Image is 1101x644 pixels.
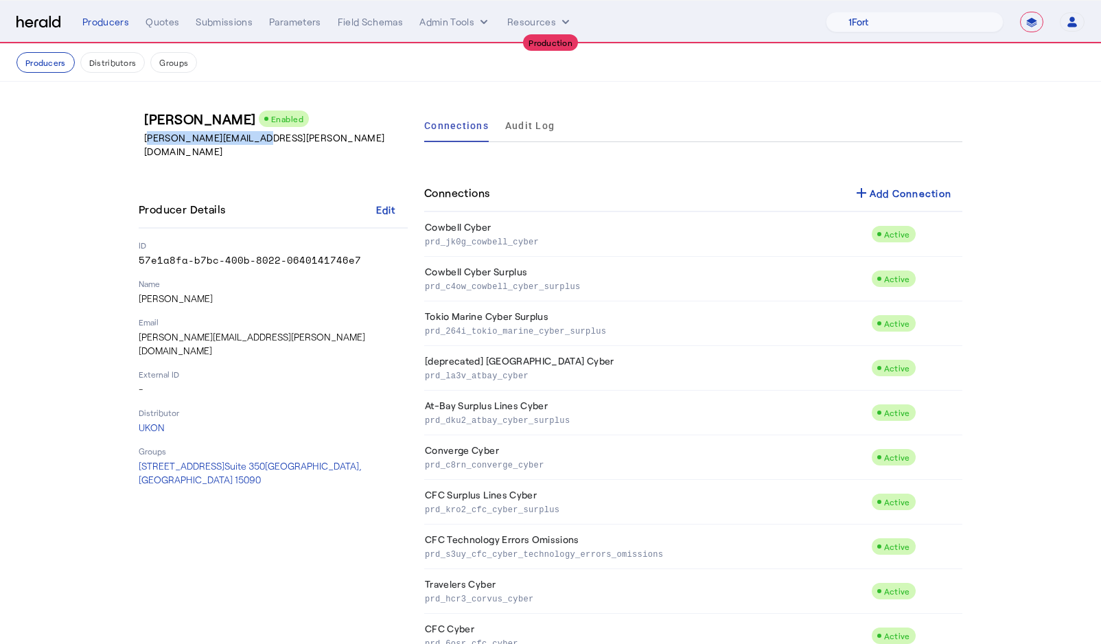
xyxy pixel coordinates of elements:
p: External ID [139,369,408,380]
td: Tokio Marine Cyber Surplus [424,301,871,346]
td: At-Bay Surplus Lines Cyber [424,391,871,435]
p: prd_jk0g_cowbell_cyber [425,234,866,248]
td: CFC Technology Errors Omissions [424,525,871,569]
button: Distributors [80,52,146,73]
span: Active [884,319,910,328]
img: Herald Logo [16,16,60,29]
span: Active [884,631,910,641]
h3: [PERSON_NAME] [144,109,413,128]
button: Groups [150,52,197,73]
p: Name [139,278,408,289]
p: ID [139,240,408,251]
a: Connections [424,109,489,142]
h4: Producer Details [139,201,231,218]
button: Resources dropdown menu [507,15,572,29]
div: Submissions [196,15,253,29]
td: Travelers Cyber [424,569,871,614]
p: Email [139,317,408,327]
span: Active [884,274,910,284]
span: Active [884,497,910,507]
div: Field Schemas [338,15,404,29]
td: Converge Cyber [424,435,871,480]
button: internal dropdown menu [419,15,491,29]
button: Producers [16,52,75,73]
p: prd_kro2_cfc_cyber_surplus [425,502,866,516]
p: Distributor [139,407,408,418]
td: CFC Surplus Lines Cyber [424,480,871,525]
p: prd_la3v_atbay_cyber [425,368,866,382]
div: Add Connection [853,185,952,201]
div: Edit [376,203,396,217]
h4: Connections [424,185,489,201]
p: prd_c8rn_converge_cyber [425,457,866,471]
span: Connections [424,121,489,130]
span: [STREET_ADDRESS] Suite 350 [GEOGRAPHIC_DATA], [GEOGRAPHIC_DATA] 15090 [139,460,362,485]
td: [deprecated] [GEOGRAPHIC_DATA] Cyber [424,346,871,391]
button: Edit [364,197,408,222]
div: Production [523,34,578,51]
p: [PERSON_NAME][EMAIL_ADDRESS][PERSON_NAME][DOMAIN_NAME] [139,330,408,358]
p: prd_hcr3_corvus_cyber [425,591,866,605]
td: Cowbell Cyber [424,212,871,257]
p: [PERSON_NAME][EMAIL_ADDRESS][PERSON_NAME][DOMAIN_NAME] [144,131,413,159]
p: [PERSON_NAME] [139,292,408,306]
span: Active [884,542,910,551]
p: UKON [139,421,408,435]
span: Active [884,363,910,373]
span: Active [884,586,910,596]
div: Parameters [269,15,321,29]
a: Audit Log [505,109,555,142]
td: Cowbell Cyber Surplus [424,257,871,301]
p: Groups [139,446,408,457]
p: - [139,382,408,396]
span: Active [884,408,910,417]
span: Active [884,229,910,239]
div: Producers [82,15,129,29]
p: prd_dku2_atbay_cyber_surplus [425,413,866,426]
span: Active [884,452,910,462]
div: Quotes [146,15,179,29]
p: 57e1a8fa-b7bc-400b-8022-0640141746e7 [139,253,408,267]
mat-icon: add [853,185,870,201]
button: Add Connection [842,181,963,205]
span: Audit Log [505,121,555,130]
p: prd_c4ow_cowbell_cyber_surplus [425,279,866,292]
p: prd_264i_tokio_marine_cyber_surplus [425,323,866,337]
p: prd_s3uy_cfc_cyber_technology_errors_omissions [425,547,866,560]
span: Enabled [271,114,304,124]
